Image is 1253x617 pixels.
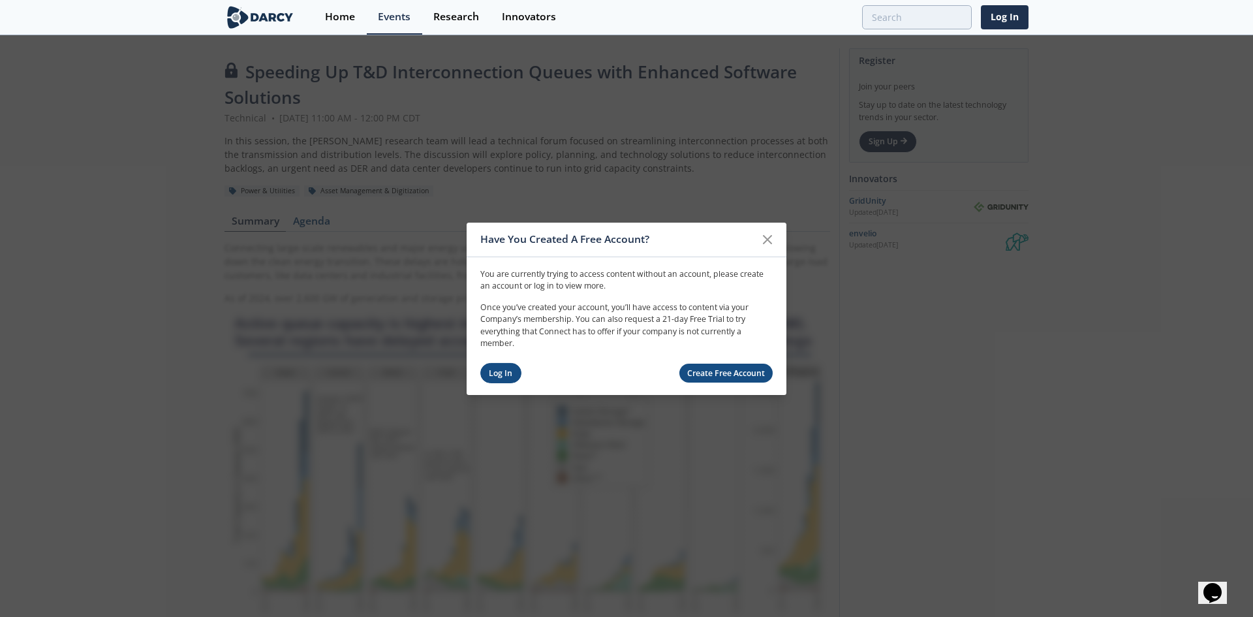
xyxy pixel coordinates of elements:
[224,6,296,29] img: logo-wide.svg
[378,12,410,22] div: Events
[480,363,521,383] a: Log In
[679,364,773,383] a: Create Free Account
[480,268,773,293] p: You are currently trying to access content without an account, please create an account or log in...
[1198,565,1240,604] iframe: chat widget
[862,5,972,29] input: Advanced Search
[480,302,773,350] p: Once you’ve created your account, you’ll have access to content via your Company’s membership. Yo...
[433,12,479,22] div: Research
[480,227,755,252] div: Have You Created A Free Account?
[981,5,1029,29] a: Log In
[325,12,355,22] div: Home
[502,12,556,22] div: Innovators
